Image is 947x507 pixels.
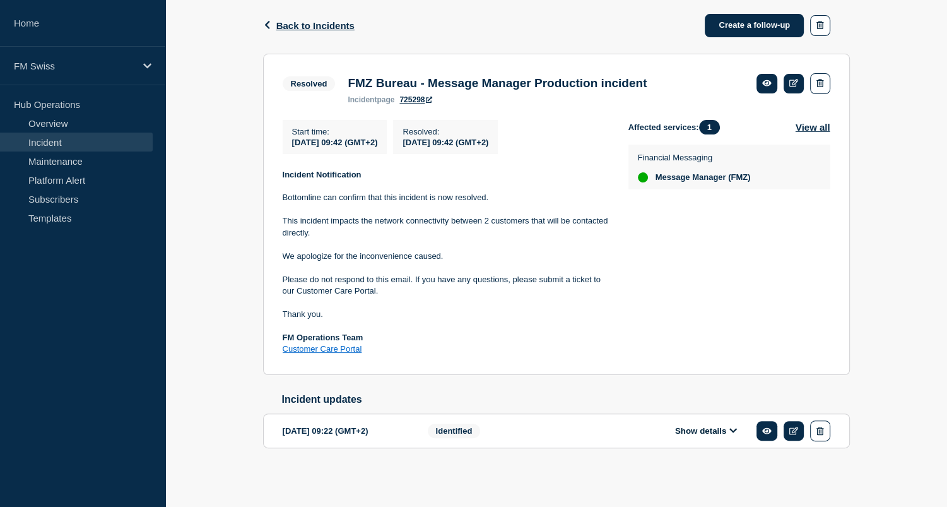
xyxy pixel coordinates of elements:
[283,274,608,297] p: Please do not respond to this email. If you have any questions, please submit a ticket to our Cus...
[283,76,336,91] span: Resolved
[699,120,720,134] span: 1
[348,76,647,90] h3: FMZ Bureau - Message Manager Production incident
[428,424,481,438] span: Identified
[638,153,751,162] p: Financial Messaging
[403,138,488,147] span: [DATE] 09:42 (GMT+2)
[796,120,830,134] button: View all
[399,95,432,104] a: 725298
[283,251,608,262] p: We apologize for the inconvenience caused.
[348,95,394,104] p: page
[656,172,751,182] span: Message Manager (FMZ)
[14,61,135,71] p: FM Swiss
[638,172,648,182] div: up
[628,120,726,134] span: Affected services:
[263,20,355,31] button: Back to Incidents
[276,20,355,31] span: Back to Incidents
[403,127,488,136] p: Resolved :
[283,333,363,342] strong: FM Operations Team
[292,138,378,147] span: [DATE] 09:42 (GMT+2)
[283,309,608,320] p: Thank you.
[283,192,608,203] p: Bottomline can confirm that this incident is now resolved.
[283,421,409,441] div: [DATE] 09:22 (GMT+2)
[283,170,362,179] strong: Incident Notification
[671,426,741,436] button: Show details
[282,394,850,405] h2: Incident updates
[283,215,608,239] p: This incident impacts the network connectivity between 2 customers that will be contacted directly.
[283,344,362,354] a: Customer Care Portal
[348,95,377,104] span: incident
[292,127,378,136] p: Start time :
[705,14,804,37] a: Create a follow-up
